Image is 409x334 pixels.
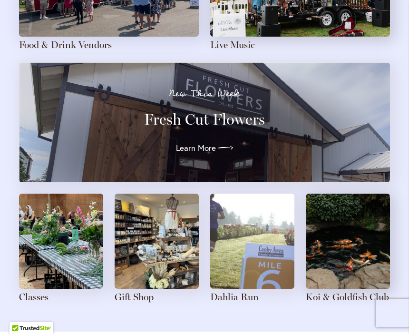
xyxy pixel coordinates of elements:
img: Orange and white mottled koi swim in a rock-lined pond [306,194,390,289]
p: New This Week [36,89,373,98]
img: A runner passes the mile 6 sign in a field of dahlias [210,194,294,289]
a: Learn More [176,140,233,156]
a: Gift Shop [115,291,154,303]
a: Dahlia Run [210,291,259,303]
a: Food & Drink Vendors [19,39,112,50]
a: Koi & Goldfish Club [306,291,389,303]
a: Live Music [210,39,255,50]
img: The dahlias themed gift shop has a feature table in the center, with shelves of local and special... [115,194,199,289]
span: Learn More [176,142,216,154]
h3: Fresh Cut Flowers [36,110,373,129]
img: Blank canvases are set up on long tables in anticipation of an art class [19,194,103,289]
a: Classes [19,291,49,303]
